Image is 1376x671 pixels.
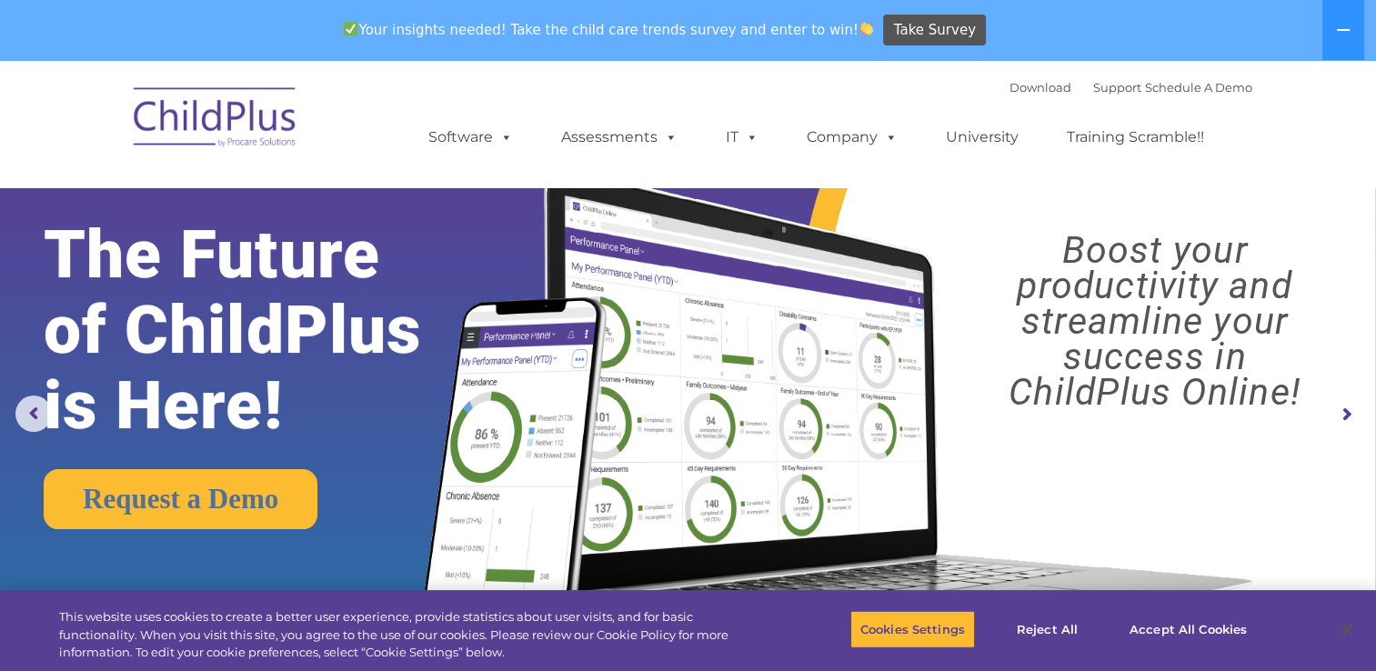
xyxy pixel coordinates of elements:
a: Support [1093,80,1141,95]
rs-layer: Boost your productivity and streamline your success in ChildPlus Online! [950,233,1359,410]
span: Phone number [253,195,330,208]
a: Schedule A Demo [1145,80,1252,95]
span: Take Survey [894,15,976,46]
span: Your insights needed! Take the child care trends survey and enter to win! [336,12,881,47]
span: Last name [253,120,308,134]
a: Company [788,119,916,155]
button: Accept All Cookies [1120,610,1257,648]
a: Take Survey [883,15,986,46]
rs-layer: The Future of ChildPlus is Here! [44,217,483,444]
a: Software [410,119,531,155]
a: Training Scramble!! [1049,119,1222,155]
a: University [928,119,1037,155]
font: | [1009,80,1252,95]
button: Reject All [990,610,1104,648]
a: Request a Demo [44,469,317,529]
div: This website uses cookies to create a better user experience, provide statistics about user visit... [59,608,757,662]
img: ✅ [344,22,357,35]
img: ChildPlus by Procare Solutions [125,75,306,165]
a: Download [1009,80,1071,95]
button: Close [1327,609,1367,649]
button: Cookies Settings [850,610,975,648]
a: Assessments [543,119,696,155]
a: IT [708,119,777,155]
img: 👏 [859,22,873,35]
